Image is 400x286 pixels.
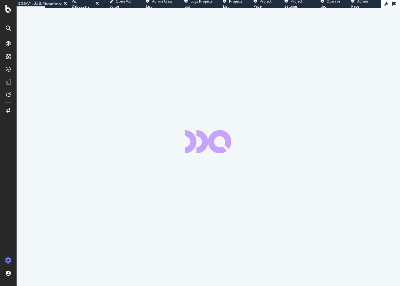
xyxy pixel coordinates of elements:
div: animation [185,130,231,153]
div: ReadOnly: [45,1,62,6]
